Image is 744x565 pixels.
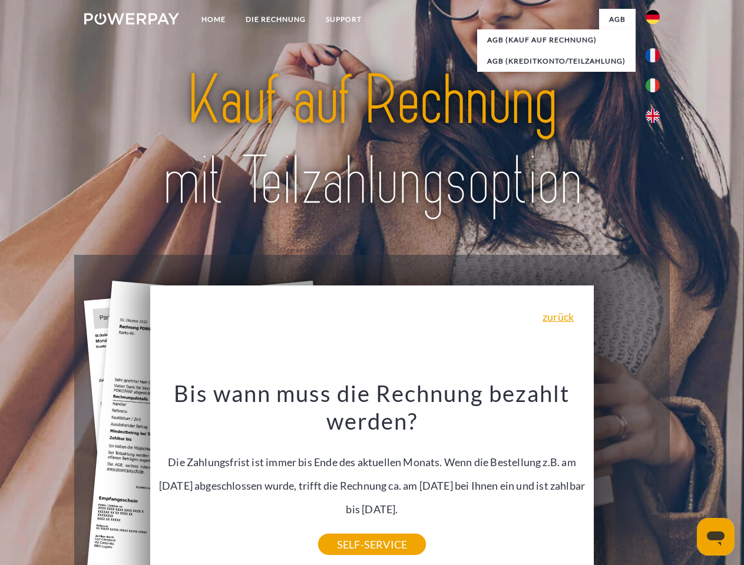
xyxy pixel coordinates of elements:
[646,48,660,62] img: fr
[113,56,631,225] img: title-powerpay_de.svg
[191,9,236,30] a: Home
[599,9,636,30] a: agb
[646,10,660,24] img: de
[477,51,636,72] a: AGB (Kreditkonto/Teilzahlung)
[477,29,636,51] a: AGB (Kauf auf Rechnung)
[157,379,587,544] div: Die Zahlungsfrist ist immer bis Ende des aktuellen Monats. Wenn die Bestellung z.B. am [DATE] abg...
[236,9,316,30] a: DIE RECHNUNG
[318,534,426,555] a: SELF-SERVICE
[646,78,660,92] img: it
[646,109,660,123] img: en
[157,379,587,436] h3: Bis wann muss die Rechnung bezahlt werden?
[697,518,735,556] iframe: Schaltfläche zum Öffnen des Messaging-Fensters
[543,311,574,322] a: zurück
[84,13,179,25] img: logo-powerpay-white.svg
[316,9,372,30] a: SUPPORT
